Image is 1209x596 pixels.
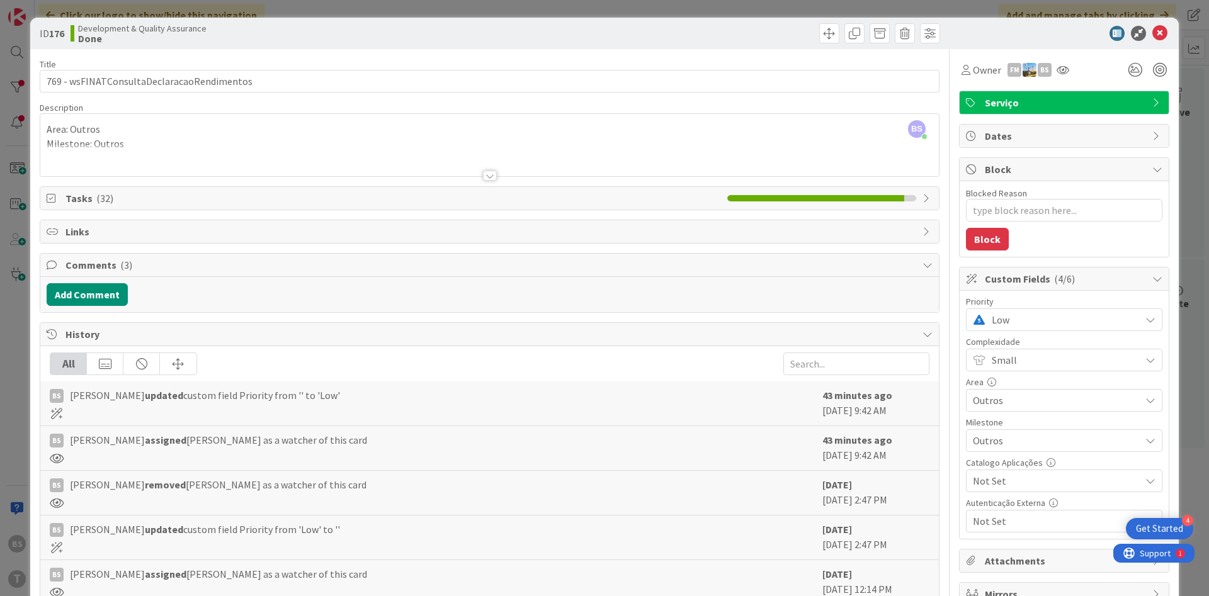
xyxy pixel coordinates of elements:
div: 4 [1182,515,1193,526]
div: [DATE] 2:47 PM [822,522,929,553]
span: Low [992,311,1134,329]
div: [DATE] 2:47 PM [822,477,929,509]
button: Block [966,228,1009,250]
label: Blocked Reason [966,188,1027,199]
div: BS [50,568,64,582]
b: assigned [145,568,186,580]
input: Search... [783,352,929,375]
span: [PERSON_NAME] [PERSON_NAME] as a watcher of this card [70,566,367,582]
span: Not Set [973,512,1134,530]
input: type card name here... [40,70,939,93]
div: FM [1007,63,1021,77]
span: [PERSON_NAME] [PERSON_NAME] as a watcher of this card [70,477,366,492]
div: BS [50,523,64,537]
span: Comments [65,257,916,273]
span: ( 32 ) [96,192,113,205]
div: [DATE] 9:42 AM [822,388,929,419]
img: DG [1023,63,1036,77]
span: [PERSON_NAME] custom field Priority from 'Low' to '' [70,522,340,537]
span: [PERSON_NAME] [PERSON_NAME] as a watcher of this card [70,432,367,447]
b: 176 [49,27,64,40]
b: Done [78,33,207,43]
div: Complexidade [966,337,1162,346]
span: Custom Fields [985,271,1146,286]
div: [DATE] 9:42 AM [822,432,929,464]
span: Owner [973,62,1001,77]
span: BS [908,120,926,138]
span: Serviço [985,95,1146,110]
div: All [50,353,87,374]
b: [DATE] [822,478,852,491]
b: [DATE] [822,568,852,580]
span: Description [40,102,83,113]
span: Support [26,2,57,17]
div: BS [50,478,64,492]
b: 43 minutes ago [822,434,892,446]
button: Add Comment [47,283,128,306]
div: Open Get Started checklist, remaining modules: 4 [1126,518,1193,539]
span: Block [985,162,1146,177]
span: History [65,327,916,342]
div: BS [50,434,64,447]
b: [DATE] [822,523,852,536]
label: Title [40,59,56,70]
div: Area [966,378,1162,386]
span: Outros [973,432,1134,449]
div: BS [1038,63,1052,77]
span: Development & Quality Assurance [78,23,207,33]
b: 43 minutes ago [822,389,892,402]
b: assigned [145,434,186,446]
span: ID [40,26,64,41]
div: Priority [966,297,1162,306]
span: Attachments [985,553,1146,568]
div: Get Started [1136,522,1183,535]
div: BS [50,389,64,403]
b: updated [145,389,183,402]
div: 1 [65,5,69,15]
span: Links [65,224,916,239]
span: Not Set [973,472,1134,490]
div: Catalogo Aplicações [966,458,1162,467]
p: Milestone: Outros [47,137,933,151]
p: Area: Outros [47,122,933,137]
div: Milestone [966,418,1162,427]
b: updated [145,523,183,536]
span: ( 3 ) [120,259,132,271]
span: Dates [985,128,1146,143]
span: Tasks [65,191,721,206]
span: [PERSON_NAME] custom field Priority from '' to 'Low' [70,388,340,403]
span: Outros [973,391,1134,409]
span: Small [992,351,1134,369]
div: Autenticação Externa [966,498,1162,507]
span: ( 4/6 ) [1054,273,1075,285]
b: removed [145,478,186,491]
